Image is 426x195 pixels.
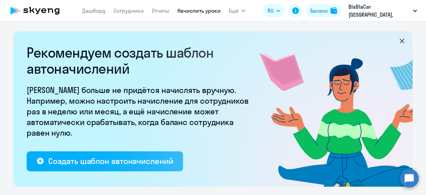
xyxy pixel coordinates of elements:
[229,7,239,15] span: Ещё
[152,7,169,14] a: Отчеты
[48,156,173,166] div: Создать шаблон автоначислений
[229,4,245,17] button: Ещё
[306,4,341,17] button: Балансbalance
[82,7,106,14] a: Дашборд
[27,45,253,77] h2: Рекомендуем создать шаблон автоначислений
[268,7,274,15] span: RU
[310,7,328,15] div: Баланс
[263,4,285,17] button: RU
[345,3,420,19] button: BlaBlaCar [GEOGRAPHIC_DATA], [GEOGRAPHIC_DATA], ООО
[348,3,410,19] p: BlaBlaCar [GEOGRAPHIC_DATA], [GEOGRAPHIC_DATA], ООО
[27,85,253,138] p: [PERSON_NAME] больше не придётся начислять вручную. Например, можно настроить начисление для сотр...
[330,7,337,14] img: balance
[113,7,144,14] a: Сотрудники
[27,151,183,171] button: Создать шаблон автоначислений
[177,7,221,14] a: Начислить уроки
